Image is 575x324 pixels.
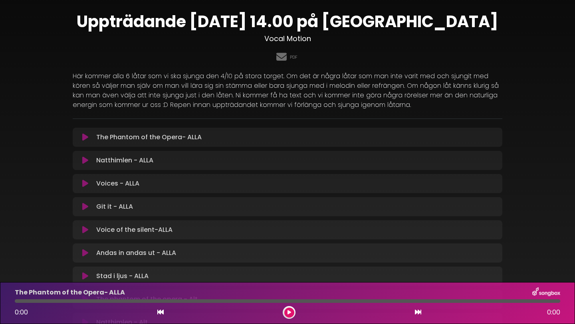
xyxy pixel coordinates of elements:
p: Voice of the silent-ALLA [96,225,172,235]
p: Natthimlen - ALLA [96,156,153,165]
p: The Phantom of the Opera- ALLA [96,132,202,142]
h3: Vocal Motion [73,34,502,43]
p: Git it - ALLA [96,202,133,211]
span: 0:00 [547,308,560,317]
p: The Phantom of the Opera- ALLA [15,288,125,297]
a: PDF [290,54,297,61]
p: Stad i ljus - ALLA [96,271,149,281]
span: 0:00 [15,308,28,317]
h1: Uppträdande [DATE] 14.00 på [GEOGRAPHIC_DATA] [73,12,502,31]
p: Andas in andas ut - ALLA [96,248,176,258]
p: Här kommer alla 6 låtar som vi ska sjunga den 4/10 på stora torget. Om det är några låtar som man... [73,71,502,110]
p: Voices - ALLA [96,179,139,188]
img: songbox-logo-white.png [532,287,560,298]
